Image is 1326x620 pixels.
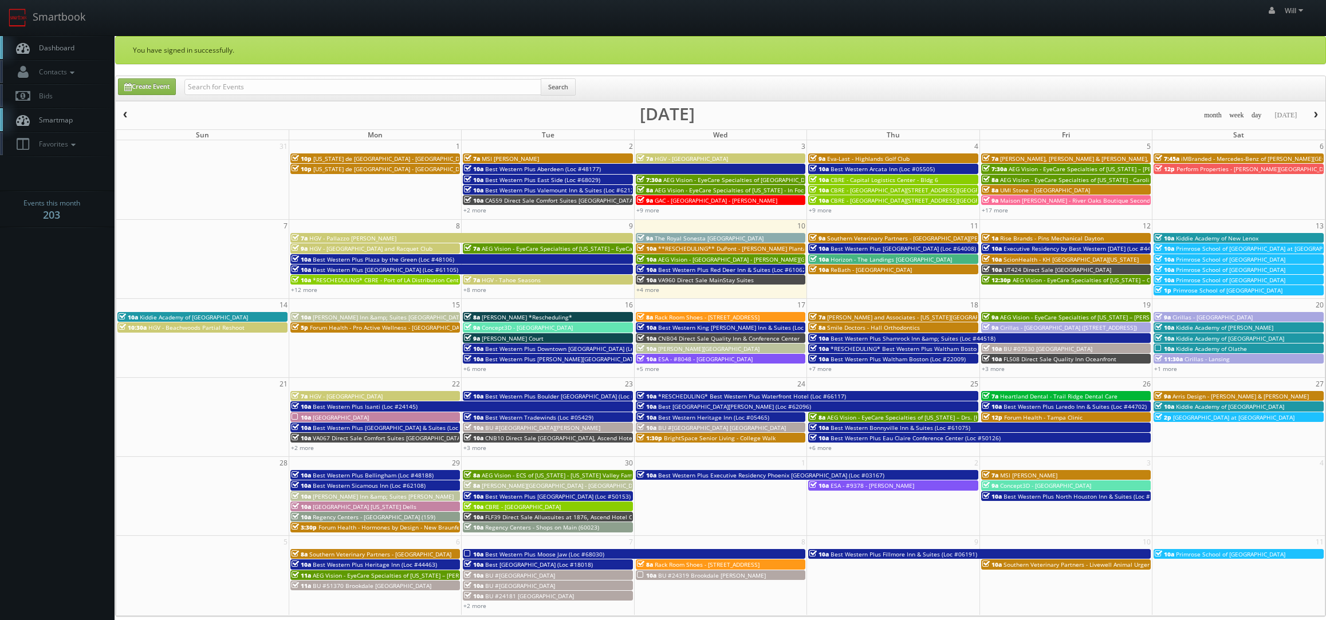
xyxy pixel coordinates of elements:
[33,139,78,149] span: Favorites
[637,244,656,252] span: 10a
[292,313,311,321] span: 10a
[1009,165,1206,173] span: AEG Vision - EyeCare Specialties of [US_STATE] – [PERSON_NAME] Vision
[637,413,656,421] span: 10a
[1173,413,1294,421] span: [GEOGRAPHIC_DATA] at [GEOGRAPHIC_DATA]
[313,155,471,163] span: [US_STATE] de [GEOGRAPHIC_DATA] - [GEOGRAPHIC_DATA]
[809,206,832,214] a: +9 more
[655,234,764,242] span: The Royal Sonesta [GEOGRAPHIC_DATA]
[1185,355,1230,363] span: Cirillas - Lansing
[313,571,516,579] span: AEG Vision - EyeCare Specialties of [US_STATE] – [PERSON_NAME] EyeCare
[658,244,817,252] span: **RESCHEDULING** DuPont - [PERSON_NAME] Plantation
[636,206,659,214] a: +9 more
[831,196,1014,204] span: CBRE - [GEOGRAPHIC_DATA][STREET_ADDRESS][GEOGRAPHIC_DATA]
[655,186,848,194] span: AEG Vision - EyeCare Specialties of [US_STATE] - In Focus Vision Center
[663,176,908,184] span: AEG Vision - EyeCare Specialties of [GEOGRAPHIC_DATA][US_STATE] - [GEOGRAPHIC_DATA]
[313,513,435,521] span: Regency Centers - [GEOGRAPHIC_DATA] (159)
[1155,402,1174,410] span: 10a
[464,560,483,568] span: 10a
[33,67,77,77] span: Contacts
[292,276,311,284] span: 10a
[982,365,1005,373] a: +3 more
[292,513,311,521] span: 10a
[464,492,483,500] span: 10a
[1155,334,1174,342] span: 10a
[809,165,829,173] span: 10a
[291,286,317,294] a: +12 more
[637,266,656,274] span: 10a
[831,244,976,252] span: Best Western Plus [GEOGRAPHIC_DATA] (Loc #64008)
[809,313,825,321] span: 7a
[982,481,998,489] span: 9a
[1155,550,1174,558] span: 10a
[1004,402,1147,410] span: Best Western Plus Laredo Inn & Suites (Loc #44702)
[485,424,600,432] span: BU #[GEOGRAPHIC_DATA][PERSON_NAME]
[809,481,829,489] span: 10a
[482,334,544,342] span: [PERSON_NAME] Court
[637,392,656,400] span: 10a
[982,402,1002,410] span: 10a
[982,355,1002,363] span: 10a
[485,523,599,531] span: Regency Centers - Shops on Main (60023)
[1000,176,1194,184] span: AEG Vision - EyeCare Specialties of [US_STATE] - Carolina Family Vision
[1155,392,1171,400] span: 9a
[1176,323,1273,331] span: Kiddie Academy of [PERSON_NAME]
[309,244,432,252] span: HGV - [GEOGRAPHIC_DATA] and Racquet Club
[1155,155,1179,163] span: 7:45a
[831,255,952,263] span: Horizon - The Landings [GEOGRAPHIC_DATA]
[292,323,308,331] span: 5p
[464,176,483,184] span: 10a
[809,196,829,204] span: 10a
[313,413,369,421] span: [GEOGRAPHIC_DATA]
[1004,345,1092,353] span: BU #07530 [GEOGRAPHIC_DATA]
[658,345,760,353] span: [PERSON_NAME][GEOGRAPHIC_DATA]
[637,234,653,242] span: 9a
[809,176,829,184] span: 10a
[119,323,147,331] span: 10:30a
[292,413,311,421] span: 10a
[809,444,832,452] a: +6 more
[637,471,656,479] span: 10a
[982,492,1002,500] span: 10a
[982,186,998,194] span: 8a
[1004,255,1139,263] span: ScionHealth - KH [GEOGRAPHIC_DATA][US_STATE]
[1155,313,1171,321] span: 9a
[637,313,653,321] span: 8a
[292,523,317,531] span: 3:30p
[485,582,555,590] span: BU #[GEOGRAPHIC_DATA]
[309,234,396,242] span: HGV - Pallazzo [PERSON_NAME]
[184,79,541,95] input: Search for Events
[464,355,483,363] span: 10a
[292,255,311,263] span: 10a
[658,424,786,432] span: BU #[GEOGRAPHIC_DATA] [GEOGRAPHIC_DATA]
[658,571,766,579] span: BU #24319 Brookdale [PERSON_NAME]
[313,165,471,173] span: [US_STATE] de [GEOGRAPHIC_DATA] - [GEOGRAPHIC_DATA]
[482,313,572,321] span: [PERSON_NAME] *Rescheduling*
[1155,255,1174,263] span: 10a
[831,434,1001,442] span: Best Western Plus Eau Claire Conference Center (Loc #50126)
[313,582,431,590] span: BU #51370 Brookdale [GEOGRAPHIC_DATA]
[464,313,480,321] span: 8a
[485,503,561,511] span: CBRE - [GEOGRAPHIC_DATA]
[464,424,483,432] span: 10a
[1225,108,1248,123] button: week
[831,186,1014,194] span: CBRE - [GEOGRAPHIC_DATA][STREET_ADDRESS][GEOGRAPHIC_DATA]
[291,444,314,452] a: +2 more
[809,550,829,558] span: 10a
[809,244,829,252] span: 10a
[482,276,541,284] span: HGV - Tahoe Seasons
[982,196,998,204] span: 9a
[292,503,311,511] span: 10a
[464,413,483,421] span: 10a
[1000,313,1205,321] span: AEG Vision - EyeCare Specialties of [US_STATE] – [PERSON_NAME] Eye Care
[485,355,676,363] span: Best Western Plus [PERSON_NAME][GEOGRAPHIC_DATA] (Loc #66006)
[636,365,659,373] a: +5 more
[464,471,480,479] span: 8a
[482,244,703,252] span: AEG Vision - EyeCare Specialties of [US_STATE] – EyeCare in [GEOGRAPHIC_DATA]
[464,155,480,163] span: 7a
[313,560,437,568] span: Best Western Plus Heritage Inn (Loc #44463)
[1155,323,1174,331] span: 10a
[463,286,486,294] a: +8 more
[1004,266,1111,274] span: UT424 Direct Sale [GEOGRAPHIC_DATA]
[1176,402,1284,410] span: Kiddie Academy of [GEOGRAPHIC_DATA]
[464,513,483,521] span: 10a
